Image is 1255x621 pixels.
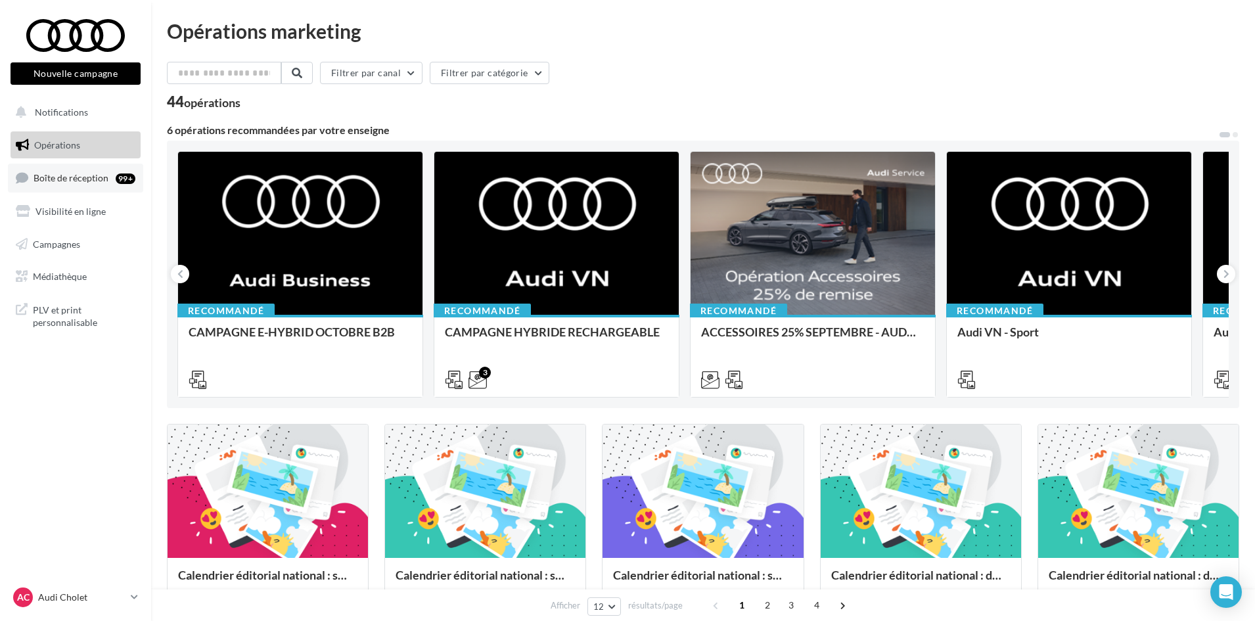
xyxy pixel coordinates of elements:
[1210,576,1242,608] div: Open Intercom Messenger
[1049,568,1228,595] div: Calendrier éditorial national : du 02.09 au 09.09
[189,325,412,352] div: CAMPAGNE E-HYBRID OCTOBRE B2B
[701,325,924,352] div: ACCESSOIRES 25% SEPTEMBRE - AUDI SERVICE
[690,304,787,318] div: Recommandé
[38,591,126,604] p: Audi Cholet
[8,131,143,159] a: Opérations
[831,568,1011,595] div: Calendrier éditorial national : du 02.09 au 15.09
[167,21,1239,41] div: Opérations marketing
[806,595,827,616] span: 4
[167,125,1218,135] div: 6 opérations recommandées par votre enseigne
[17,591,30,604] span: AC
[445,325,668,352] div: CAMPAGNE HYBRIDE RECHARGEABLE
[946,304,1043,318] div: Recommandé
[116,173,135,184] div: 99+
[957,325,1181,352] div: Audi VN - Sport
[8,263,143,290] a: Médiathèque
[11,62,141,85] button: Nouvelle campagne
[551,599,580,612] span: Afficher
[8,198,143,225] a: Visibilité en ligne
[479,367,491,379] div: 3
[178,568,357,595] div: Calendrier éditorial national : semaine du 22.09 au 28.09
[34,172,108,183] span: Boîte de réception
[781,595,802,616] span: 3
[757,595,778,616] span: 2
[167,95,240,109] div: 44
[8,99,138,126] button: Notifications
[8,296,143,334] a: PLV et print personnalisable
[628,599,683,612] span: résultats/page
[33,301,135,329] span: PLV et print personnalisable
[8,231,143,258] a: Campagnes
[184,97,240,108] div: opérations
[587,597,621,616] button: 12
[8,164,143,192] a: Boîte de réception99+
[34,139,80,150] span: Opérations
[11,585,141,610] a: AC Audi Cholet
[396,568,575,595] div: Calendrier éditorial national : semaine du 15.09 au 21.09
[430,62,549,84] button: Filtrer par catégorie
[593,601,605,612] span: 12
[33,238,80,249] span: Campagnes
[434,304,531,318] div: Recommandé
[35,206,106,217] span: Visibilité en ligne
[177,304,275,318] div: Recommandé
[613,568,792,595] div: Calendrier éditorial national : semaine du 08.09 au 14.09
[320,62,422,84] button: Filtrer par canal
[35,106,88,118] span: Notifications
[731,595,752,616] span: 1
[33,271,87,282] span: Médiathèque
